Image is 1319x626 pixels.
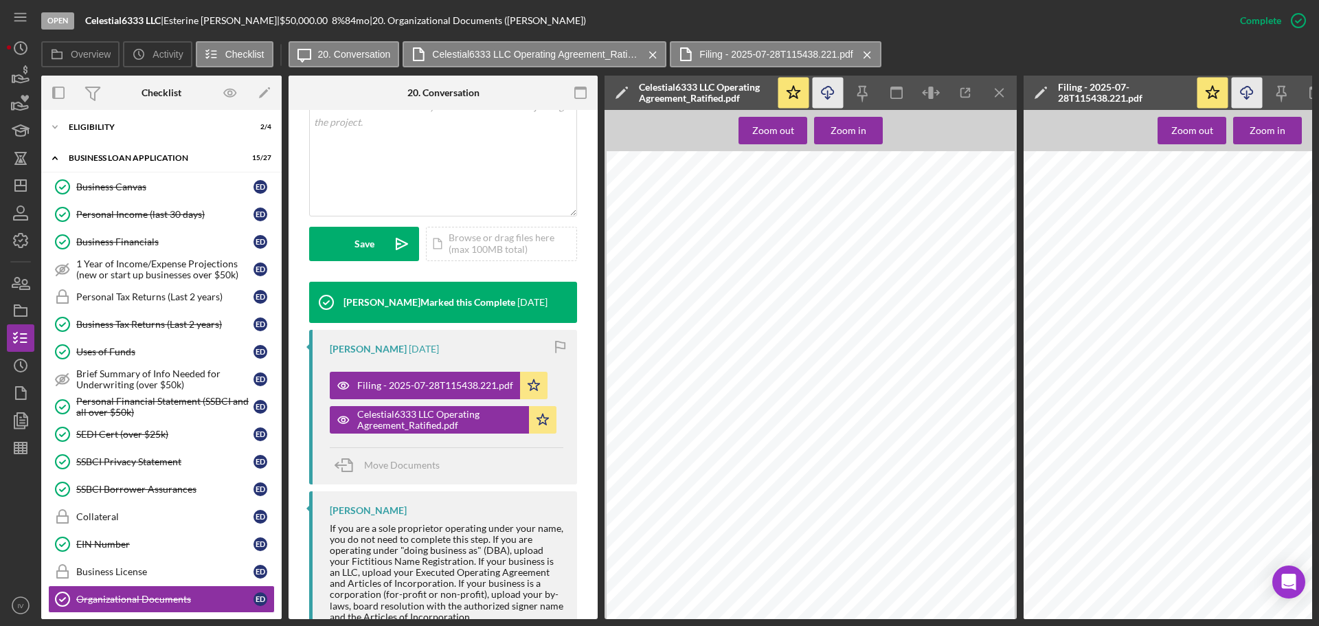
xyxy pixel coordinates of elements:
div: E D [253,180,267,194]
button: Complete [1226,7,1312,34]
div: Open Intercom Messenger [1272,566,1305,599]
div: E D [253,317,267,331]
button: Zoom out [1158,117,1226,144]
button: 20. Conversation [289,41,400,67]
div: Open [41,12,74,30]
a: Business Tax Returns (Last 2 years)ED [48,311,275,338]
div: Celestial6333 LLC Operating Agreement_Ratified.pdf [357,409,522,431]
a: Business FinancialsED [48,228,275,256]
div: 2 / 4 [247,123,271,131]
div: Personal Income (last 30 days) [76,209,253,220]
div: Complete [1240,7,1281,34]
a: EIN NumberED [48,530,275,558]
div: E D [253,262,267,276]
div: 1 Year of Income/Expense Projections (new or start up businesses over $50k) [76,258,253,280]
button: Filing - 2025-07-28T115438.221.pdf [670,41,881,67]
label: Checklist [225,49,264,60]
div: E D [253,565,267,579]
div: Zoom out [752,117,794,144]
a: 1 Year of Income/Expense Projections (new or start up businesses over $50k)ED [48,256,275,283]
a: Personal Income (last 30 days)ED [48,201,275,228]
div: Checklist [142,87,181,98]
button: Activity [123,41,192,67]
div: SEDI Cert (over $25k) [76,429,253,440]
div: Business Tax Returns (Last 2 years) [76,319,253,330]
div: Business License [76,566,253,577]
div: E D [253,482,267,496]
div: EIN Number [76,539,253,550]
a: CollateralED [48,503,275,530]
div: E D [253,537,267,551]
div: BUSINESS LOAN APPLICATION [69,154,237,162]
div: E D [253,427,267,441]
div: SSBCI Borrower Assurances [76,484,253,495]
a: Organizational DocumentsED [48,585,275,613]
div: Filing - 2025-07-28T115438.221.pdf [1058,82,1188,104]
div: SSBCI Privacy Statement [76,456,253,467]
div: Filing - 2025-07-28T115438.221.pdf [357,380,513,391]
a: Personal Tax Returns (Last 2 years)ED [48,283,275,311]
label: Activity [153,49,183,60]
label: Filing - 2025-07-28T115438.221.pdf [699,49,853,60]
div: Uses of Funds [76,346,253,357]
div: E D [253,345,267,359]
label: Celestial6333 LLC Operating Agreement_Ratified.pdf [432,49,638,60]
div: E D [253,592,267,606]
div: Zoom in [1250,117,1285,144]
div: E D [253,510,267,524]
div: E D [253,235,267,249]
div: E D [253,208,267,221]
div: Personal Tax Returns (Last 2 years) [76,291,253,302]
button: IV [7,592,34,619]
b: Celestial6333 LLC [85,14,161,26]
div: Save [354,227,374,261]
button: Checklist [196,41,273,67]
div: Business Canvas [76,181,253,192]
time: 2025-07-28 16:55 [409,344,439,355]
a: Brief Summary of Info Needed for Underwriting (over $50k)ED [48,366,275,393]
span: Move Documents [364,459,440,471]
time: 2025-07-28 16:55 [517,297,548,308]
div: 20. Conversation [407,87,480,98]
div: Celestial6333 LLC Operating Agreement_Ratified.pdf [639,82,769,104]
div: E D [253,290,267,304]
a: Business LicenseED [48,558,275,585]
div: If you are a sole proprietor operating under your name, you do not need to complete this step. If... [330,523,563,623]
div: [PERSON_NAME] Marked this Complete [343,297,515,308]
div: Esterine [PERSON_NAME] | [164,15,280,26]
button: Save [309,227,419,261]
button: Overview [41,41,120,67]
div: E D [253,372,267,386]
button: Celestial6333 LLC Operating Agreement_Ratified.pdf [403,41,666,67]
div: 15 / 27 [247,154,271,162]
div: Brief Summary of Info Needed for Underwriting (over $50k) [76,368,253,390]
div: Zoom out [1171,117,1213,144]
a: SSBCI Privacy StatementED [48,448,275,476]
div: ELIGIBILITY [69,123,237,131]
div: Zoom in [831,117,866,144]
div: 84 mo [345,15,370,26]
div: [PERSON_NAME] [330,344,407,355]
a: SEDI Cert (over $25k)ED [48,421,275,448]
button: Filing - 2025-07-28T115438.221.pdf [330,372,548,399]
div: Personal Financial Statement (SSBCI and all over $50k) [76,396,253,418]
text: IV [17,602,24,610]
div: Business Financials [76,236,253,247]
div: | 20. Organizational Documents ([PERSON_NAME]) [370,15,586,26]
a: SSBCI Borrower AssurancesED [48,476,275,503]
div: Organizational Documents [76,594,253,605]
label: 20. Conversation [318,49,391,60]
label: Overview [71,49,111,60]
button: Move Documents [330,448,453,482]
button: Zoom in [814,117,883,144]
button: Zoom in [1233,117,1302,144]
div: E D [253,400,267,414]
div: $50,000.00 [280,15,332,26]
div: Collateral [76,511,253,522]
button: Zoom out [739,117,807,144]
div: | [85,15,164,26]
a: Personal Financial Statement (SSBCI and all over $50k)ED [48,393,275,421]
a: Uses of FundsED [48,338,275,366]
a: Business CanvasED [48,173,275,201]
div: [PERSON_NAME] [330,505,407,516]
